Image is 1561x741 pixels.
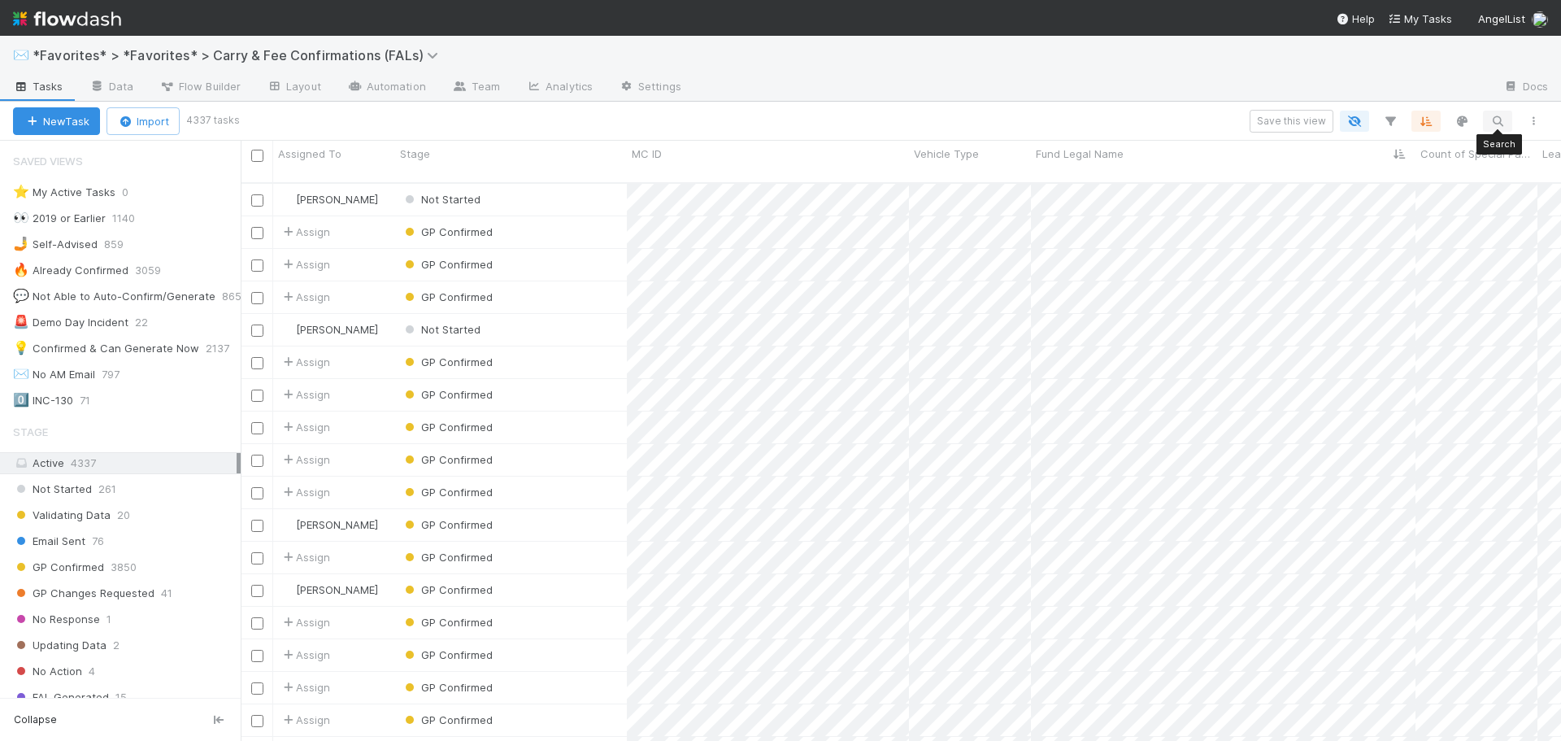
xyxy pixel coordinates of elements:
img: avatar_60e5bba5-e4c9-4ca2-8b5c-d649d5645218.png [280,518,294,531]
div: Not Able to Auto-Confirm/Generate [13,286,215,307]
input: Toggle Row Selected [251,325,263,337]
input: Toggle Row Selected [251,455,263,467]
span: GP Confirmed [402,388,493,401]
span: Assign [280,289,330,305]
a: Analytics [513,75,606,101]
span: 20 [117,505,130,525]
span: 1 [107,609,111,630]
span: 22 [135,312,164,333]
input: Toggle Row Selected [251,617,263,630]
div: GP Confirmed [402,679,493,695]
span: GP Confirmed [402,258,493,271]
div: Active [13,453,237,473]
input: Toggle Row Selected [251,715,263,727]
div: Assign [280,647,330,663]
img: logo-inverted-e16ddd16eac7371096b0.svg [13,5,121,33]
div: GP Confirmed [402,224,493,240]
span: Assign [280,679,330,695]
div: Assign [280,484,330,500]
div: No AM Email [13,364,95,385]
span: GP Confirmed [402,713,493,726]
a: Settings [606,75,694,101]
span: No Action [13,661,82,682]
span: GP Confirmed [402,225,493,238]
span: Fund Legal Name [1036,146,1124,162]
span: 859 [104,234,140,255]
span: GP Confirmed [402,518,493,531]
span: GP Confirmed [402,681,493,694]
span: GP Confirmed [402,616,493,629]
div: Assign [280,419,330,435]
span: Assign [280,256,330,272]
div: Assign [280,451,330,468]
input: Toggle Row Selected [251,487,263,499]
span: GP Confirmed [402,290,493,303]
div: GP Confirmed [402,354,493,370]
span: GP Confirmed [402,486,493,499]
div: GP Confirmed [402,549,493,565]
span: GP Changes Requested [13,583,154,604]
div: GP Confirmed [402,517,493,533]
span: Updating Data [13,635,107,656]
span: My Tasks [1388,12,1452,25]
img: avatar_784ea27d-2d59-4749-b480-57d513651deb.png [280,193,294,206]
span: Assign [280,549,330,565]
span: GP Confirmed [402,648,493,661]
span: Assign [280,386,330,403]
span: *Favorites* > *Favorites* > Carry & Fee Confirmations (FALs) [33,47,446,63]
input: Toggle Row Selected [251,292,263,304]
span: Count of Special Partners [1420,146,1533,162]
input: Toggle Row Selected [251,422,263,434]
span: 💡 [13,341,29,355]
span: 👀 [13,211,29,224]
img: avatar_784ea27d-2d59-4749-b480-57d513651deb.png [280,323,294,336]
span: Vehicle Type [914,146,979,162]
div: [PERSON_NAME] [280,321,378,338]
span: Saved Views [13,145,83,177]
div: Not Started [402,191,480,207]
span: [PERSON_NAME] [296,583,378,596]
div: INC-130 [13,390,73,411]
span: ⭐ [13,185,29,198]
span: 4 [89,661,95,682]
span: 🤳 [13,237,29,251]
div: 2019 or Earlier [13,208,106,229]
span: Not Started [13,479,92,499]
span: ✉️ [13,48,29,62]
span: Stage [400,146,430,162]
div: Self-Advised [13,234,98,255]
span: 3850 [111,557,137,578]
div: GP Confirmed [402,712,493,728]
div: Confirmed & Can Generate Now [13,338,199,359]
input: Toggle Row Selected [251,227,263,239]
span: Assign [280,712,330,728]
span: ✉️ [13,367,29,381]
input: Toggle Row Selected [251,390,263,402]
span: 3059 [135,260,177,281]
span: Not Started [402,323,480,336]
span: 15 [115,687,127,708]
span: 0 [122,182,145,203]
button: Import [107,107,180,135]
img: avatar_60e5bba5-e4c9-4ca2-8b5c-d649d5645218.png [280,583,294,596]
div: [PERSON_NAME] [280,517,378,533]
span: FAL Generated [13,687,109,708]
div: [PERSON_NAME] [280,191,378,207]
a: My Tasks [1388,11,1452,27]
span: GP Confirmed [402,551,493,564]
a: Team [439,75,513,101]
input: Toggle Row Selected [251,259,263,272]
span: 41 [161,583,172,604]
div: GP Confirmed [402,647,493,663]
a: Docs [1490,75,1561,101]
span: 71 [80,390,107,411]
input: Toggle Row Selected [251,650,263,662]
span: MC ID [632,146,662,162]
span: Assign [280,224,330,240]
